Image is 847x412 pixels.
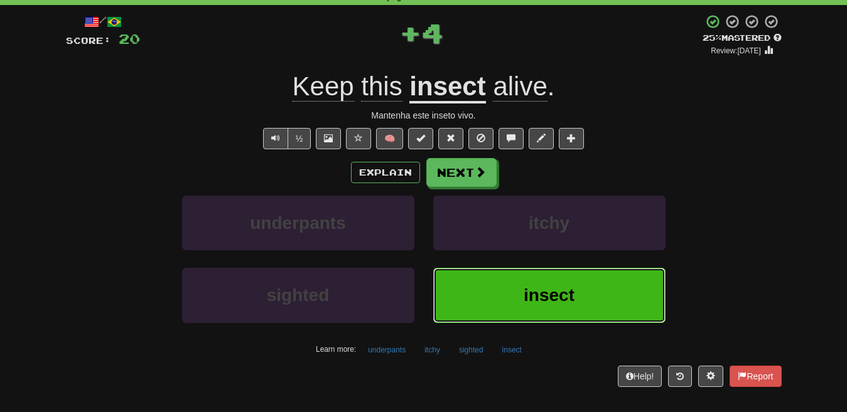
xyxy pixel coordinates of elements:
button: Reset to 0% Mastered (alt+r) [438,128,463,149]
button: Play sentence audio (ctl+space) [263,128,288,149]
button: Help! [618,366,662,387]
span: itchy [529,213,569,233]
button: Report [730,366,781,387]
span: Keep [293,71,354,102]
u: insect [409,71,485,103]
button: insect [433,268,666,322]
span: + [399,14,421,51]
span: 25 % [703,33,721,43]
span: alive [493,71,547,102]
button: sighted [452,341,490,359]
div: Mastered [703,33,782,44]
button: ½ [288,128,311,149]
span: this [361,71,402,102]
span: underpants [250,213,345,233]
small: Review: [DATE] [711,46,761,55]
button: insect [495,341,529,359]
button: Next [426,158,497,187]
button: Set this sentence to 100% Mastered (alt+m) [408,128,433,149]
button: Explain [351,162,420,183]
button: itchy [418,341,447,359]
button: Favorite sentence (alt+f) [346,128,371,149]
span: sighted [267,285,330,305]
button: underpants [182,196,414,250]
span: . [486,71,555,102]
button: underpants [361,341,413,359]
div: Mantenha este inseto vivo. [66,109,782,122]
small: Learn more: [316,345,356,354]
span: Score: [66,35,111,46]
button: Ignore sentence (alt+i) [468,128,494,149]
button: Show image (alt+x) [316,128,341,149]
button: Edit sentence (alt+d) [529,128,554,149]
span: insect [524,285,575,305]
span: 20 [119,31,140,46]
button: 🧠 [376,128,403,149]
button: sighted [182,268,414,322]
button: Add to collection (alt+a) [559,128,584,149]
span: 4 [421,17,443,48]
button: Round history (alt+y) [668,366,692,387]
button: Discuss sentence (alt+u) [499,128,524,149]
div: / [66,14,140,29]
button: itchy [433,196,666,250]
div: Text-to-speech controls [261,128,311,149]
